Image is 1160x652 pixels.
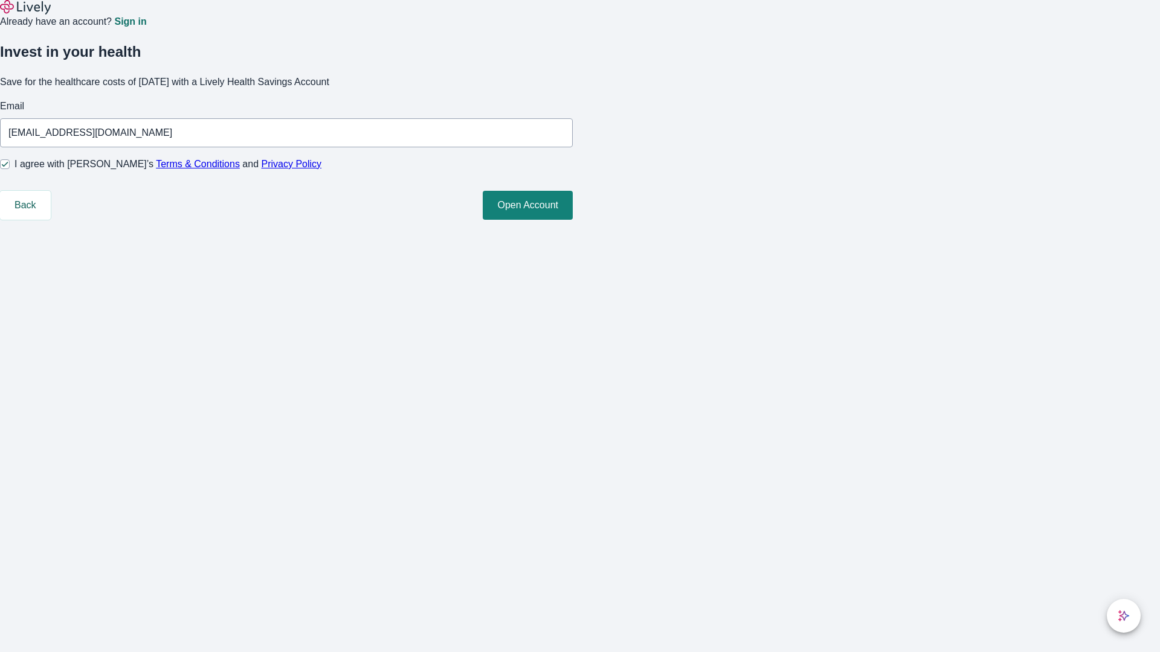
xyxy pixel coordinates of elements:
span: I agree with [PERSON_NAME]’s and [14,157,321,171]
a: Privacy Policy [262,159,322,169]
a: Sign in [114,17,146,27]
button: Open Account [483,191,573,220]
svg: Lively AI Assistant [1118,610,1130,622]
button: chat [1107,599,1141,633]
a: Terms & Conditions [156,159,240,169]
